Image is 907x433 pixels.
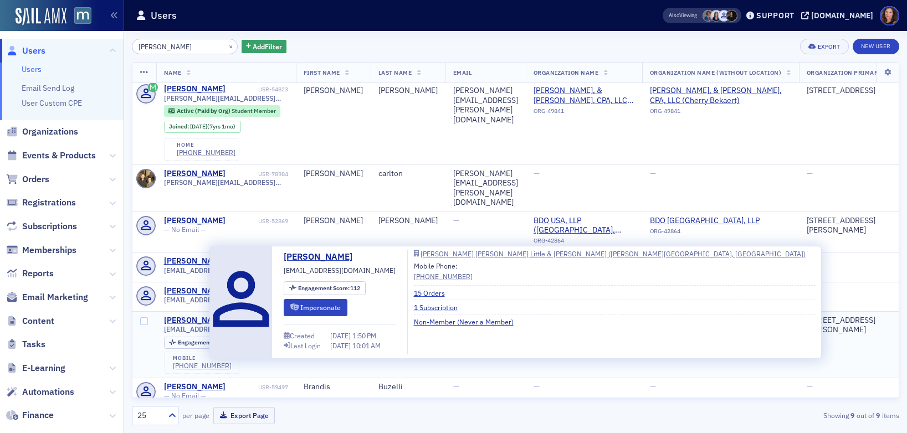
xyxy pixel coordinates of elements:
[178,338,230,346] span: Engagement Score :
[190,122,207,130] span: [DATE]
[414,288,453,298] a: 15 Orders
[290,333,315,339] div: Created
[284,299,347,316] button: Impersonate
[703,10,714,22] span: Chris Dougherty
[6,126,78,138] a: Organizations
[304,86,363,96] div: [PERSON_NAME]
[304,382,363,392] div: Brandis
[164,178,288,187] span: [PERSON_NAME][EMAIL_ADDRESS][PERSON_NAME][DOMAIN_NAME]
[132,39,238,54] input: Search…
[213,407,275,424] button: Export Page
[414,302,466,312] a: 1 Subscription
[22,267,54,280] span: Reports
[151,9,177,22] h1: Users
[807,382,813,391] span: —
[6,150,96,162] a: Events & Products
[232,107,276,115] span: Student Member
[164,391,206,400] span: — No Email —
[801,12,877,19] button: [DOMAIN_NAME]
[414,317,522,327] a: Non-Member (Never a Member)
[669,12,679,19] div: Also
[164,382,226,392] div: [PERSON_NAME]
[284,281,366,295] div: Engagement Score: 112
[177,148,235,157] a: [PHONE_NUMBER]
[164,169,226,179] div: [PERSON_NAME]
[453,86,518,125] div: [PERSON_NAME][EMAIL_ADDRESS][PERSON_NAME][DOMAIN_NAME]
[726,10,737,22] span: Lauren McDonough
[534,86,634,105] span: Deblanc Murphy, & Murphy, CPA, LLC (Cherry Bekaert) (Rockville, MD)
[650,228,760,239] div: ORG-42864
[22,197,76,209] span: Registrations
[6,362,65,374] a: E-Learning
[164,337,246,349] div: Engagement Score: 112
[710,10,722,22] span: Kelly Brown
[22,173,49,185] span: Orders
[227,171,288,178] div: USR-78984
[534,382,540,391] span: —
[378,169,438,179] div: carlton
[453,69,472,76] span: Email
[6,338,45,350] a: Tasks
[284,265,396,275] span: [EMAIL_ADDRESS][DOMAIN_NAME]
[290,343,321,349] div: Last Login
[164,256,226,266] div: [PERSON_NAME]
[168,107,275,115] a: Active (Paid by Org) Student Member
[880,6,899,25] span: Profile
[164,316,226,326] a: [PERSON_NAME]
[164,216,226,226] a: [PERSON_NAME]
[807,168,813,178] span: —
[164,84,226,94] a: [PERSON_NAME]
[650,168,656,178] span: —
[414,271,473,281] a: [PHONE_NUMBER]
[227,218,288,225] div: USR-52869
[6,409,54,421] a: Finance
[22,315,54,327] span: Content
[304,69,340,76] span: First Name
[756,11,795,20] div: Support
[6,267,54,280] a: Reports
[298,285,361,291] div: 112
[534,237,634,248] div: ORG-42864
[22,126,78,138] span: Organizations
[22,362,65,374] span: E-Learning
[453,382,459,391] span: —
[330,341,352,350] span: [DATE]
[651,410,899,420] div: Showing out of items
[164,325,276,333] span: [EMAIL_ADDRESS][DOMAIN_NAME]
[378,216,438,226] div: [PERSON_NAME]
[22,386,74,398] span: Automations
[173,362,232,370] a: [PHONE_NUMBER]
[22,45,45,57] span: Users
[534,86,634,105] a: [PERSON_NAME], & [PERSON_NAME], CPA, LLC (Cherry Bekaert) ([GEOGRAPHIC_DATA], [GEOGRAPHIC_DATA])
[173,355,232,362] div: mobile
[6,315,54,327] a: Content
[284,250,361,264] a: [PERSON_NAME]
[22,409,54,421] span: Finance
[378,69,412,76] span: Last Name
[190,123,235,130] div: (7yrs 1mo)
[16,8,66,25] img: SailAMX
[414,261,473,281] div: Mobile Phone:
[800,39,848,54] button: Export
[22,98,82,108] a: User Custom CPE
[242,40,287,54] button: AddFilter
[182,410,209,420] label: per page
[169,123,190,130] span: Joined :
[298,284,351,292] span: Engagement Score :
[178,339,240,346] div: 112
[177,107,232,115] span: Active (Paid by Org)
[22,150,96,162] span: Events & Products
[6,197,76,209] a: Registrations
[66,7,91,26] a: View Homepage
[304,169,363,179] div: [PERSON_NAME]
[853,39,899,54] a: New User
[6,45,45,57] a: Users
[378,86,438,96] div: [PERSON_NAME]
[534,216,634,235] a: BDO USA, LLP ([GEOGRAPHIC_DATA], [GEOGRAPHIC_DATA])
[164,105,281,116] div: Active (Paid by Org): Active (Paid by Org): Student Member
[22,291,88,303] span: Email Marketing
